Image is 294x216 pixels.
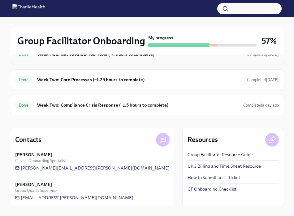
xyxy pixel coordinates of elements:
strong: [DATE] [266,52,279,57]
h4: Contacts [15,135,41,144]
strong: [PERSON_NAME] [15,181,52,187]
strong: [DATE] [266,77,279,82]
strong: My progress [148,35,173,41]
h2: Group Facilitator Onboarding [17,35,145,47]
a: DoneWeek Two: Core Processes (~1.25 hours to complete)Completed[DATE] [15,75,279,85]
span: Done [15,77,32,82]
a: GF Onboarding Checklist [188,186,236,192]
a: UKG Billing and Time Sheet Resource [188,163,261,169]
span: Clinical Onboarding Specialist [15,158,66,164]
span: September 18th, 2025 13:13 [247,77,279,83]
a: Group Facilitator Resource Guide [188,152,253,158]
h3: 57% [262,35,277,46]
span: Done [15,103,32,108]
span: Group Quality Supervisor [15,187,58,193]
a: [PERSON_NAME][EMAIL_ADDRESS][PERSON_NAME][DOMAIN_NAME] [15,165,170,171]
span: September 20th, 2025 19:44 [243,102,279,108]
a: How to Submit an IT Ticket [188,174,240,181]
a: DoneWeek Two: Compliance Crisis Response (~1.5 hours to complete)Completeda day ago [15,100,279,110]
strong: a day ago [262,103,279,108]
span: Completed [247,77,279,82]
span: Completed [243,103,279,108]
img: CharlieHealth [12,4,45,14]
span: Completed [247,52,279,57]
a: [EMAIL_ADDRESS][PERSON_NAME][DOMAIN_NAME] [15,195,133,201]
h4: Resources [188,135,218,144]
strong: [PERSON_NAME] [15,152,52,158]
h6: Week Two: Core Processes (~1.25 hours to complete) [37,76,242,83]
h6: Week Two: Compliance Crisis Response (~1.5 hours to complete) [37,102,238,108]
